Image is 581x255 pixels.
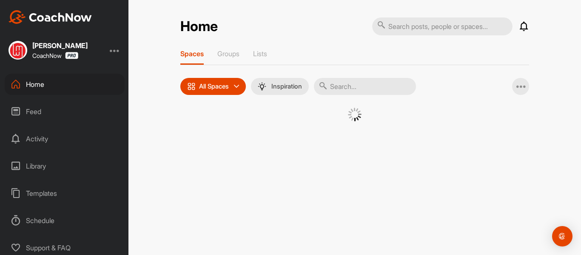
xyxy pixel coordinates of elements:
div: Library [5,155,125,177]
input: Search posts, people or spaces... [372,17,513,35]
div: Schedule [5,210,125,231]
div: Home [5,74,125,95]
p: All Spaces [199,83,229,90]
p: Groups [217,49,239,58]
div: Activity [5,128,125,149]
input: Search... [314,78,416,95]
p: Lists [253,49,267,58]
h2: Home [180,18,218,35]
div: Templates [5,183,125,204]
img: CoachNow Pro [65,52,78,59]
div: [PERSON_NAME] [32,42,88,49]
p: Inspiration [271,83,302,90]
div: Feed [5,101,125,122]
img: CoachNow [9,10,92,24]
p: Spaces [180,49,204,58]
img: square_3399a55422dd08a3454c73920efade8d.jpg [9,41,27,60]
div: Open Intercom Messenger [552,226,572,246]
img: icon [187,82,196,91]
img: menuIcon [258,82,266,91]
img: G6gVgL6ErOh57ABN0eRmCEwV0I4iEi4d8EwaPGI0tHgoAbU4EAHFLEQAh+QQFCgALACwIAA4AGAASAAAEbHDJSesaOCdk+8xg... [348,108,362,121]
div: CoachNow [32,52,78,59]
